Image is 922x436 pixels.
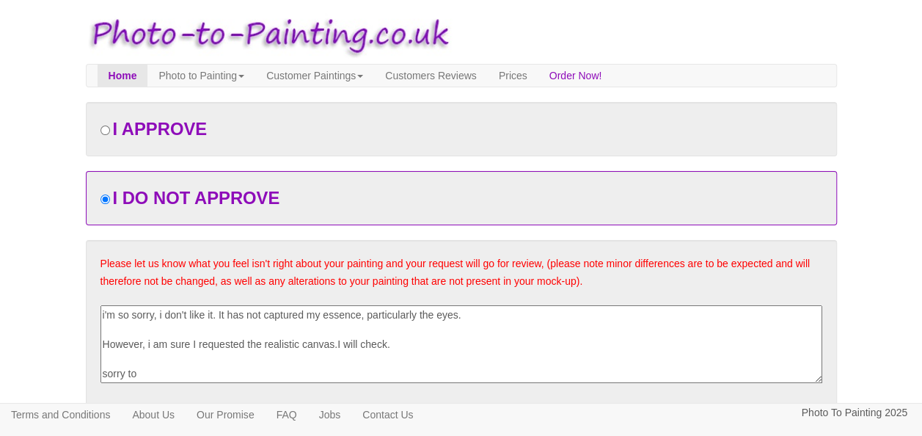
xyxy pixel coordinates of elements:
img: Photo to Painting [78,7,454,64]
a: Customer Paintings [255,65,374,87]
a: Jobs [308,404,352,426]
a: Customers Reviews [374,65,487,87]
p: Photo To Painting 2025 [801,404,907,422]
a: Order Now! [538,65,613,87]
a: Contact Us [351,404,424,426]
a: Our Promise [186,404,266,426]
p: Please let us know what you feel isn't right about your painting and your request will go for rev... [100,255,822,291]
a: Home [98,65,148,87]
a: About Us [121,404,186,426]
a: Prices [488,65,538,87]
span: I DO NOT APPROVE [112,188,279,208]
span: I APPROVE [112,119,207,139]
a: FAQ [266,404,308,426]
a: Photo to Painting [147,65,255,87]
